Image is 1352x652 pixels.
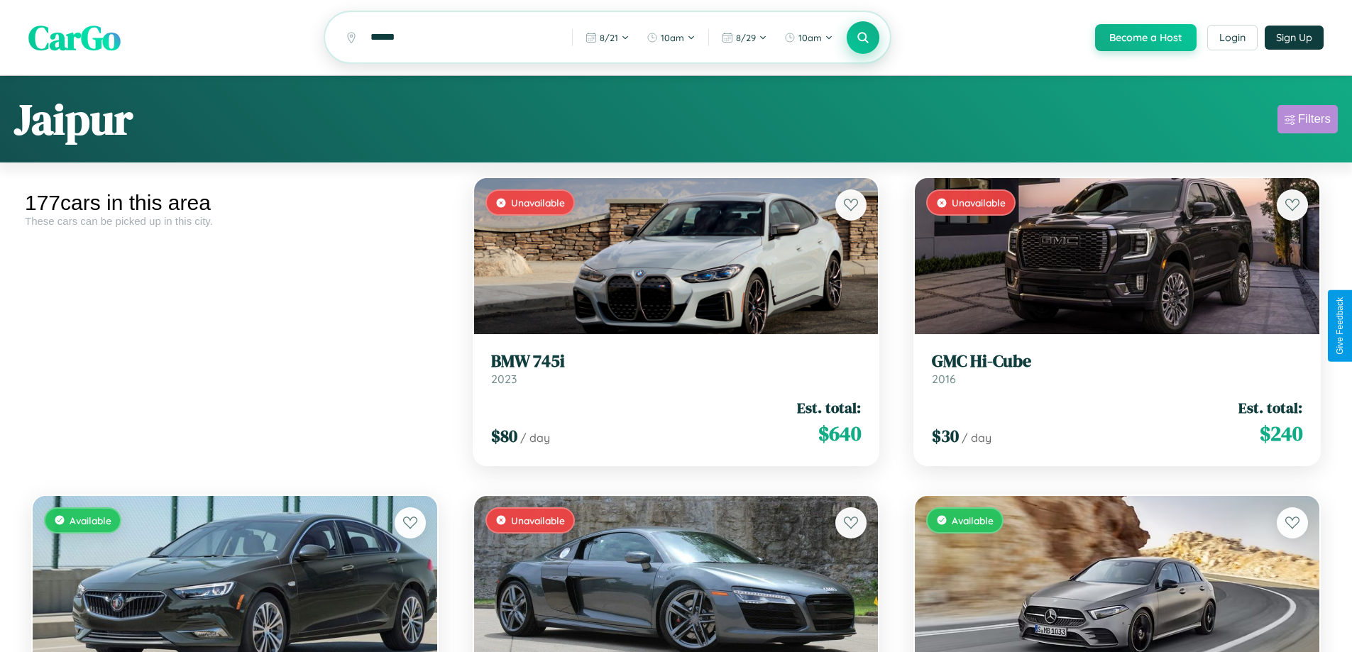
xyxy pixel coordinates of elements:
span: 10am [798,32,822,43]
span: 2023 [491,372,517,386]
button: 10am [777,26,840,49]
h1: Jaipur [14,90,133,148]
div: Give Feedback [1335,297,1345,355]
h3: BMW 745i [491,351,862,372]
span: Unavailable [511,197,565,209]
button: 10am [639,26,703,49]
a: GMC Hi-Cube2016 [932,351,1302,386]
h3: GMC Hi-Cube [932,351,1302,372]
button: Become a Host [1095,24,1197,51]
div: These cars can be picked up in this city. [25,215,445,227]
span: 10am [661,32,684,43]
span: CarGo [28,14,121,61]
span: / day [520,431,550,445]
span: Available [70,514,111,526]
span: $ 640 [818,419,861,448]
button: Sign Up [1265,26,1324,50]
span: $ 30 [932,424,959,448]
span: / day [962,431,991,445]
button: Filters [1277,105,1338,133]
span: Est. total: [797,397,861,418]
span: Est. total: [1238,397,1302,418]
span: Unavailable [511,514,565,526]
span: Available [952,514,994,526]
button: 8/21 [578,26,637,49]
span: Unavailable [952,197,1006,209]
div: 177 cars in this area [25,191,445,215]
button: Login [1207,25,1258,50]
span: 8 / 29 [736,32,756,43]
button: 8/29 [715,26,774,49]
span: 2016 [932,372,956,386]
span: $ 80 [491,424,517,448]
span: 8 / 21 [600,32,618,43]
div: Filters [1298,112,1331,126]
a: BMW 745i2023 [491,351,862,386]
span: $ 240 [1260,419,1302,448]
